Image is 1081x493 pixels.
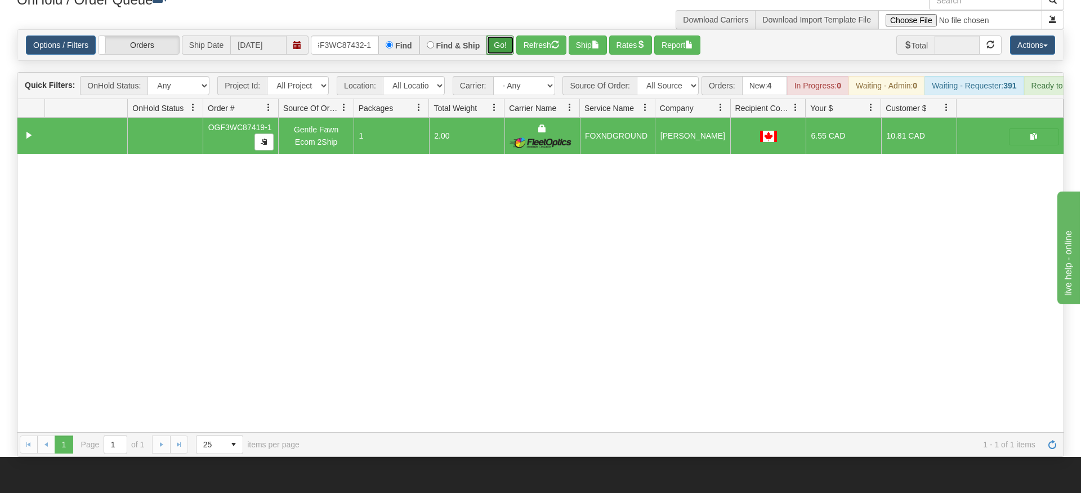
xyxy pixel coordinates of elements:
[560,98,579,117] a: Carrier Name filter column settings
[55,436,73,454] span: Page 1
[436,42,480,50] label: Find & Ship
[711,98,730,117] a: Company filter column settings
[184,98,203,117] a: OnHold Status filter column settings
[315,440,1035,449] span: 1 - 1 of 1 items
[196,435,243,454] span: Page sizes drop down
[861,98,881,117] a: Your $ filter column settings
[787,76,848,95] div: In Progress:
[486,35,514,55] button: Go!
[409,98,428,117] a: Packages filter column settings
[196,435,300,454] span: items per page
[80,76,148,95] span: OnHold Status:
[1010,35,1055,55] button: Actions
[434,131,449,140] span: 2.00
[810,103,833,114] span: Your $
[284,123,349,149] div: Gentle Fawn Ecom 2Ship
[702,76,742,95] span: Orders:
[806,118,881,154] td: 6.55 CAD
[395,42,412,50] label: Find
[660,103,694,114] span: Company
[283,103,340,114] span: Source Of Order
[837,81,841,90] strong: 0
[735,103,792,114] span: Recipient Country
[937,98,956,117] a: Customer $ filter column settings
[337,76,383,95] span: Location:
[334,98,354,117] a: Source Of Order filter column settings
[886,103,926,114] span: Customer $
[654,35,700,55] button: Report
[848,76,924,95] div: Waiting - Admin:
[453,76,493,95] span: Carrier:
[208,123,272,132] span: OGF3WC87419-1
[1055,189,1080,304] iframe: chat widget
[225,436,243,454] span: select
[762,15,871,24] a: Download Import Template File
[81,435,145,454] span: Page of 1
[510,137,575,148] img: FleetOptics Inc.
[881,118,957,154] td: 10.81 CAD
[742,76,787,95] div: New:
[636,98,655,117] a: Service Name filter column settings
[259,98,278,117] a: Order # filter column settings
[516,35,566,55] button: Refresh
[485,98,504,117] a: Total Weight filter column settings
[1043,436,1061,454] a: Refresh
[562,76,637,95] span: Source Of Order:
[584,103,634,114] span: Service Name
[99,36,179,54] label: Orders
[569,35,607,55] button: Ship
[17,73,1064,99] div: grid toolbar
[609,35,653,55] button: Rates
[208,103,234,114] span: Order #
[767,81,772,90] strong: 4
[655,118,730,154] td: [PERSON_NAME]
[580,118,655,154] td: FOXNDGROUND
[359,131,363,140] span: 1
[132,103,184,114] span: OnHold Status
[924,76,1024,95] div: Waiting - Requester:
[896,35,935,55] span: Total
[878,10,1042,29] input: Import
[182,35,230,55] span: Ship Date
[311,35,378,55] input: Order #
[509,103,556,114] span: Carrier Name
[22,128,36,143] a: Collapse
[359,103,393,114] span: Packages
[786,98,805,117] a: Recipient Country filter column settings
[760,131,777,142] img: CA
[203,439,218,450] span: 25
[683,15,748,24] a: Download Carriers
[104,436,127,454] input: Page 1
[1003,81,1016,90] strong: 391
[8,7,104,20] div: live help - online
[1009,128,1059,145] button: Shipping Documents
[913,81,917,90] strong: 0
[25,79,75,91] label: Quick Filters:
[254,134,274,150] button: Copy to clipboard
[434,103,477,114] span: Total Weight
[217,76,267,95] span: Project Id:
[26,35,96,55] a: Options / Filters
